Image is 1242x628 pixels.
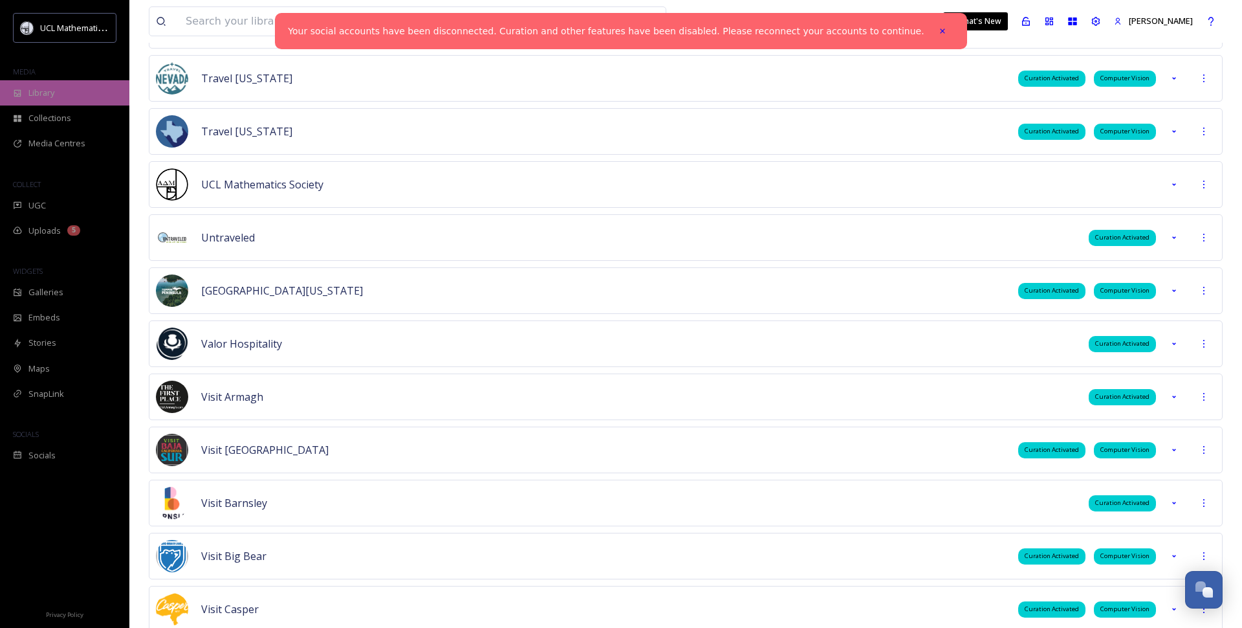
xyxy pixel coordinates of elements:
[1095,499,1149,508] span: Curation Activated
[201,602,259,616] span: Visit Casper
[156,328,188,360] img: images
[13,266,43,276] span: WIDGETS
[28,388,64,400] span: SnapLink
[201,177,323,192] span: UCL Mathematics Society
[201,230,255,245] span: Untraveled
[13,179,41,189] span: COLLECT
[28,286,63,298] span: Galleries
[201,443,329,457] span: Visit [GEOGRAPHIC_DATA]
[156,275,188,307] img: uplogo-summer%20bg.jpg
[1100,445,1149,454] span: Computer Vision
[28,311,60,324] span: Embeds
[201,71,292,85] span: Travel [US_STATE]
[201,124,292,139] span: Travel [US_STATE]
[28,225,61,237] span: Uploads
[1025,552,1079,561] span: Curation Activated
[156,381,188,413] img: THE-FIRST-PLACE-VISIT-ARMAGH.COM-BLACK.jpg
[1107,8,1199,34] a: [PERSON_NAME]
[1129,15,1193,27] span: [PERSON_NAME]
[583,8,659,34] a: View all files
[28,87,54,99] span: Library
[1100,552,1149,561] span: Computer Vision
[1025,127,1079,136] span: Curation Activated
[46,606,83,622] a: Privacy Policy
[28,137,85,150] span: Media Centres
[28,363,50,375] span: Maps
[1025,286,1079,295] span: Curation Activated
[1100,127,1149,136] span: Computer Vision
[156,221,188,254] img: Untitled%20design.png
[1095,233,1149,242] span: Curation Activated
[1025,605,1079,614] span: Curation Activated
[156,487,188,519] img: barnsley-logo-in-colour.png
[1100,74,1149,83] span: Computer Vision
[201,496,267,510] span: Visit Barnsley
[156,593,188,625] img: 155780.jpg
[67,225,80,236] div: 5
[201,337,282,351] span: Valor Hospitality
[156,434,188,466] img: visit-bcs.png
[40,21,136,34] span: UCL Mathematics Society
[13,67,36,76] span: MEDIA
[28,199,46,212] span: UGC
[1095,339,1149,348] span: Curation Activated
[201,549,267,563] span: Visit Big Bear
[1025,74,1079,83] span: Curation Activated
[1185,571,1223,609] button: Open Chat
[156,540,188,572] img: MemLogo_VBB_Primary_LOGO%20Badge%20%281%29%20%28Converted%29.png
[288,25,924,38] a: Your social accounts have been disconnected. Curation and other features have been disabled. Plea...
[28,112,71,124] span: Collections
[21,21,34,34] img: ADM%20logo%20png.png
[156,115,188,148] img: images%20%281%29.jpeg
[201,390,263,404] span: Visit Armagh
[1025,445,1079,454] span: Curation Activated
[1100,605,1149,614] span: Computer Vision
[46,611,83,619] span: Privacy Policy
[156,62,188,95] img: download.jpeg
[13,429,39,439] span: SOCIALS
[28,337,56,349] span: Stories
[1095,392,1149,401] span: Curation Activated
[201,284,363,298] span: [GEOGRAPHIC_DATA][US_STATE]
[943,12,1008,30] a: What's New
[179,7,537,36] input: Search your library
[28,449,56,462] span: Socials
[156,168,188,201] img: ADM%20logo%20png.png
[1100,286,1149,295] span: Computer Vision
